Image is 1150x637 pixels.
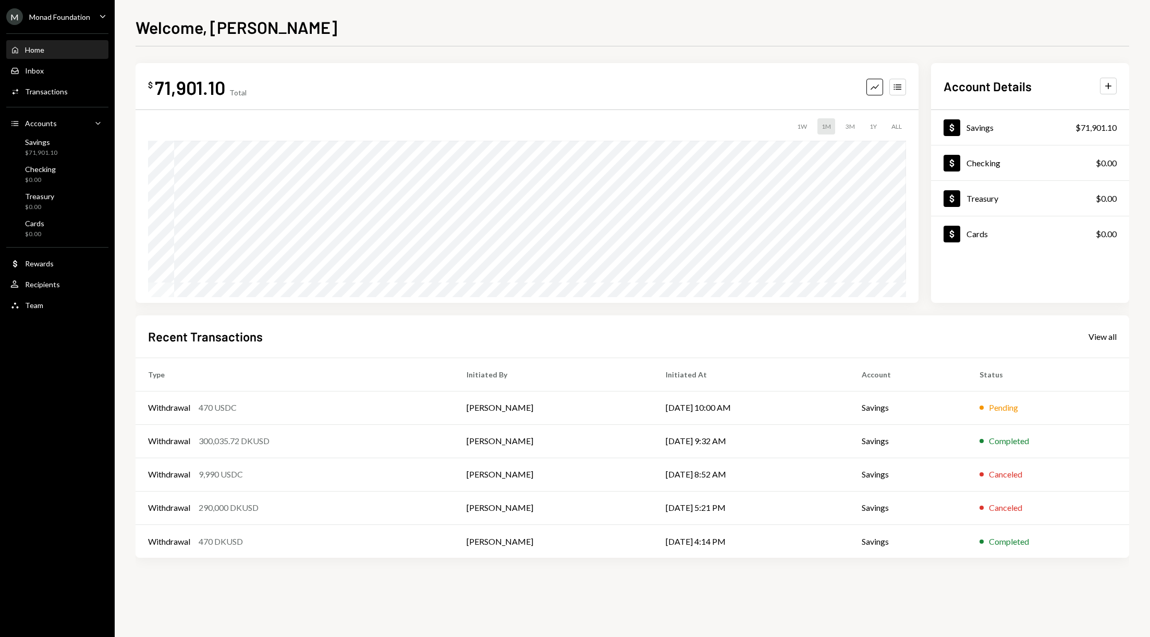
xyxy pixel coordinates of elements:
[653,491,849,524] td: [DATE] 5:21 PM
[199,435,270,447] div: 300,035.72 DKUSD
[29,13,90,21] div: Monad Foundation
[989,435,1029,447] div: Completed
[148,535,190,548] div: Withdrawal
[199,501,259,514] div: 290,000 DKUSD
[136,17,337,38] h1: Welcome, [PERSON_NAME]
[967,229,988,239] div: Cards
[6,296,108,314] a: Team
[454,458,654,491] td: [PERSON_NAME]
[6,189,108,214] a: Treasury$0.00
[849,424,967,458] td: Savings
[931,216,1129,251] a: Cards$0.00
[6,216,108,241] a: Cards$0.00
[25,87,68,96] div: Transactions
[887,118,906,134] div: ALL
[25,165,56,174] div: Checking
[25,230,44,239] div: $0.00
[454,424,654,458] td: [PERSON_NAME]
[989,401,1018,414] div: Pending
[6,82,108,101] a: Transactions
[199,535,243,548] div: 470 DKUSD
[199,401,237,414] div: 470 USDC
[989,468,1022,481] div: Canceled
[6,114,108,132] a: Accounts
[967,193,998,203] div: Treasury
[841,118,859,134] div: 3M
[849,391,967,424] td: Savings
[989,535,1029,548] div: Completed
[817,118,835,134] div: 1M
[1088,330,1117,342] a: View all
[653,358,849,391] th: Initiated At
[229,88,247,97] div: Total
[931,145,1129,180] a: Checking$0.00
[199,468,243,481] div: 9,990 USDC
[849,358,967,391] th: Account
[148,468,190,481] div: Withdrawal
[967,123,994,132] div: Savings
[454,391,654,424] td: [PERSON_NAME]
[25,280,60,289] div: Recipients
[25,219,44,228] div: Cards
[865,118,881,134] div: 1Y
[155,76,225,99] div: 71,901.10
[967,158,1000,168] div: Checking
[25,192,54,201] div: Treasury
[967,358,1129,391] th: Status
[1088,332,1117,342] div: View all
[849,524,967,558] td: Savings
[25,203,54,212] div: $0.00
[25,176,56,185] div: $0.00
[1096,157,1117,169] div: $0.00
[148,435,190,447] div: Withdrawal
[1075,121,1117,134] div: $71,901.10
[6,275,108,293] a: Recipients
[849,491,967,524] td: Savings
[25,301,43,310] div: Team
[989,501,1022,514] div: Canceled
[1096,192,1117,205] div: $0.00
[454,491,654,524] td: [PERSON_NAME]
[136,358,454,391] th: Type
[25,66,44,75] div: Inbox
[454,358,654,391] th: Initiated By
[25,259,54,268] div: Rewards
[6,61,108,80] a: Inbox
[25,119,57,128] div: Accounts
[25,149,57,157] div: $71,901.10
[653,424,849,458] td: [DATE] 9:32 AM
[653,524,849,558] td: [DATE] 4:14 PM
[6,8,23,25] div: M
[148,80,153,90] div: $
[148,328,263,345] h2: Recent Transactions
[944,78,1032,95] h2: Account Details
[931,181,1129,216] a: Treasury$0.00
[6,40,108,59] a: Home
[849,458,967,491] td: Savings
[25,45,44,54] div: Home
[653,458,849,491] td: [DATE] 8:52 AM
[6,134,108,160] a: Savings$71,901.10
[6,162,108,187] a: Checking$0.00
[931,110,1129,145] a: Savings$71,901.10
[25,138,57,146] div: Savings
[653,391,849,424] td: [DATE] 10:00 AM
[454,524,654,558] td: [PERSON_NAME]
[1096,228,1117,240] div: $0.00
[148,501,190,514] div: Withdrawal
[793,118,811,134] div: 1W
[6,254,108,273] a: Rewards
[148,401,190,414] div: Withdrawal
